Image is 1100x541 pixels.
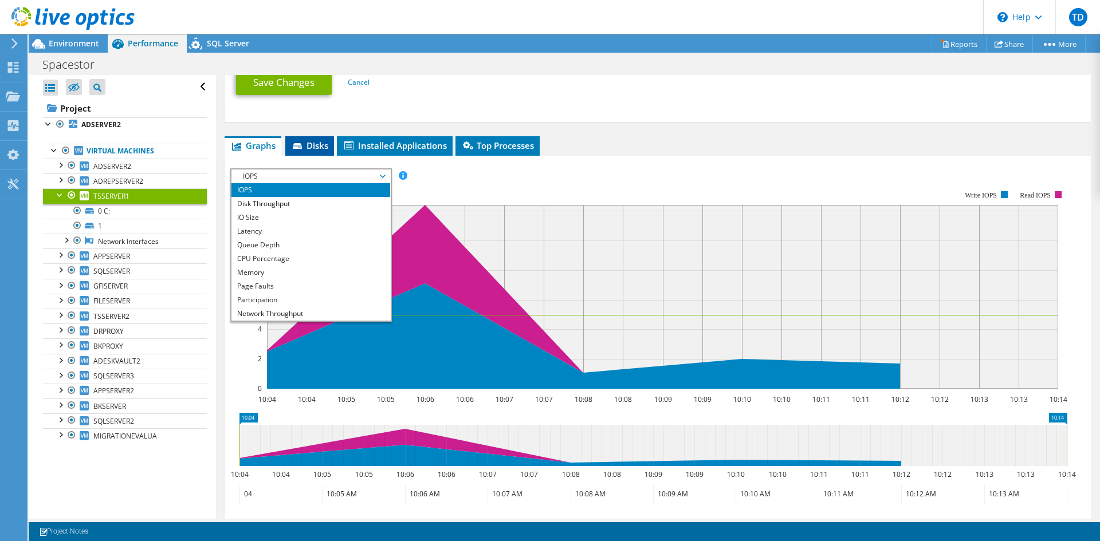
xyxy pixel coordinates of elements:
[258,354,262,364] text: 2
[43,144,207,159] a: Virtual Machines
[43,413,207,428] a: SQLSERVER2
[417,394,434,404] text: 10:06
[931,394,949,404] text: 10:12
[207,38,249,49] span: SQL Server
[575,394,592,404] text: 10:08
[1020,191,1051,199] text: Read IOPS
[727,469,745,479] text: 10:10
[231,183,390,197] li: IOPS
[231,238,390,252] li: Queue Depth
[231,197,390,211] li: Disk Throughput
[93,386,134,396] span: APPSERVER2
[1069,8,1087,26] span: TD
[43,117,207,132] a: ADSERVER2
[851,469,869,479] text: 10:11
[496,394,513,404] text: 10:07
[1010,394,1028,404] text: 10:13
[377,394,395,404] text: 10:05
[31,524,96,539] a: Project Notes
[43,354,207,369] a: ADESKVAULT2
[812,394,830,404] text: 10:11
[1058,469,1076,479] text: 10:14
[43,323,207,338] a: DRPROXY
[93,431,157,441] span: MIGRATIONEVALUA
[461,140,534,151] span: Top Processes
[37,58,112,71] h1: Spacestor
[43,188,207,203] a: TSSERVER1
[614,394,632,404] text: 10:08
[81,120,121,129] b: ADSERVER2
[686,469,704,479] text: 10:09
[438,469,455,479] text: 10:06
[93,251,130,261] span: APPSERVER
[891,394,909,404] text: 10:12
[43,173,207,188] a: ADREPSERVER2
[971,394,988,404] text: 10:13
[603,469,621,479] text: 10:08
[93,311,129,321] span: TSSERVER2
[654,394,672,404] text: 10:09
[43,369,207,384] a: SQLSERVER3
[773,394,791,404] text: 10:10
[231,266,390,279] li: Memory
[520,469,538,479] text: 10:07
[43,99,207,117] a: Project
[258,394,276,404] text: 10:04
[396,469,414,479] text: 10:06
[43,309,207,323] a: TSSERVER2
[43,398,207,413] a: BKSERVER
[535,394,553,404] text: 10:07
[43,159,207,173] a: ADSERVER2
[231,211,390,224] li: IO Size
[1032,35,1086,53] a: More
[976,469,993,479] text: 10:13
[810,469,828,479] text: 10:11
[93,191,129,201] span: TSSERVER1
[733,394,751,404] text: 10:10
[43,294,207,309] a: FILESERVER
[694,394,712,404] text: 10:09
[986,35,1033,53] a: Share
[93,326,124,336] span: DRPROXY
[272,469,290,479] text: 10:04
[231,307,390,321] li: Network Throughput
[93,371,134,381] span: SQLSERVER3
[93,161,131,171] span: ADSERVER2
[645,469,662,479] text: 10:09
[93,356,140,366] span: ADESKVAULT2
[43,219,207,234] a: 1
[456,394,474,404] text: 10:06
[562,469,580,479] text: 10:08
[355,469,373,479] text: 10:05
[298,394,316,404] text: 10:04
[93,416,134,426] span: SQLSERVER2
[313,469,331,479] text: 10:05
[43,248,207,263] a: APPSERVER
[965,191,997,199] text: Write IOPS
[231,293,390,307] li: Participation
[93,341,123,351] span: BKPROXY
[231,279,390,293] li: Page Faults
[43,234,207,248] a: Network Interfaces
[236,70,332,95] a: Save Changes
[769,469,787,479] text: 10:10
[893,469,910,479] text: 10:12
[932,35,987,53] a: Reports
[43,204,207,219] a: 0 C:
[43,279,207,294] a: GFISERVER
[128,38,178,49] span: Performance
[93,281,128,291] span: GFISERVER
[43,338,207,353] a: BKPROXY
[93,296,130,306] span: FILESERVER
[231,224,390,238] li: Latency
[93,401,126,411] span: BKSERVER
[997,12,1008,22] svg: \n
[348,77,370,87] a: Cancel
[343,140,447,151] span: Installed Applications
[237,169,384,183] span: IOPS
[231,469,249,479] text: 10:04
[93,266,130,276] span: SQLSERVER
[258,384,262,393] text: 0
[291,140,328,151] span: Disks
[43,384,207,398] a: APPSERVER2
